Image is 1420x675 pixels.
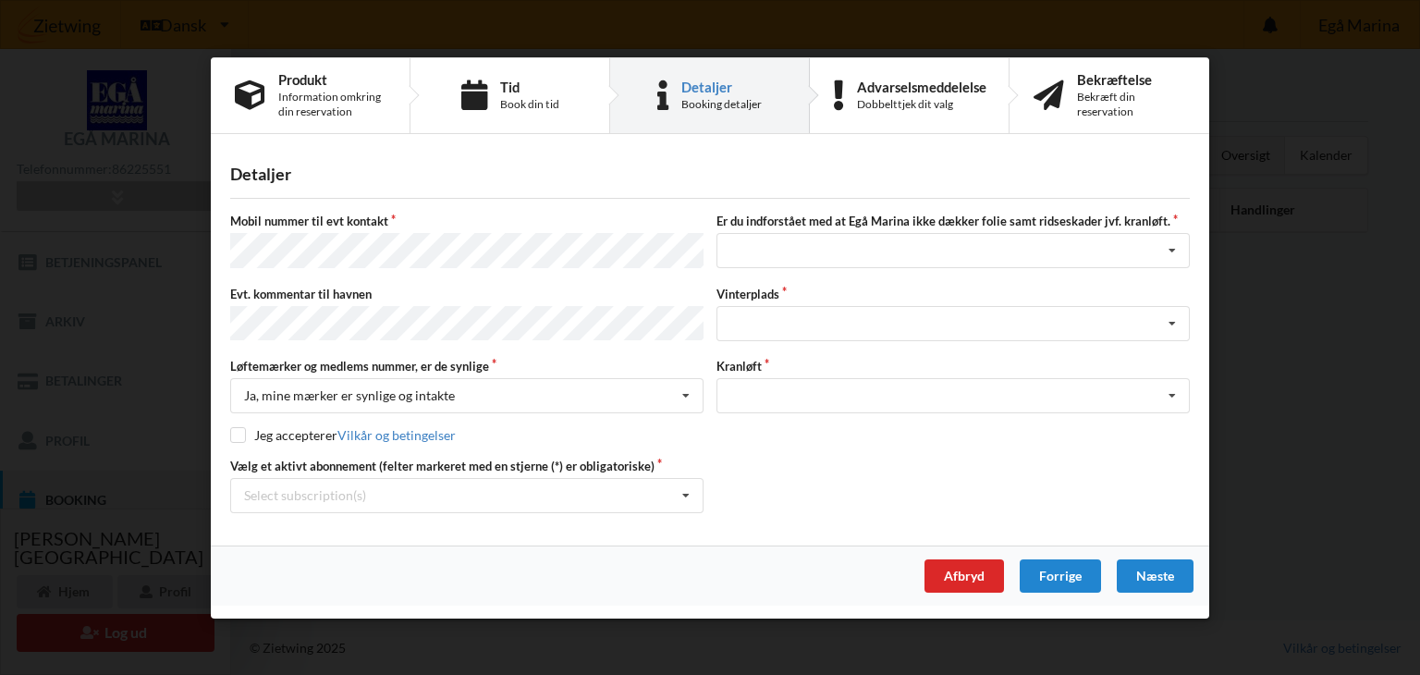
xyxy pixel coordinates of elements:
[716,213,1190,229] label: Er du indforstået med at Egå Marina ikke dækker folie samt ridseskader jvf. kranløft.
[244,389,455,402] div: Ja, mine mærker er synlige og intakte
[857,79,986,93] div: Advarselsmeddelelse
[230,213,704,229] label: Mobil nummer til evt kontakt
[1077,71,1185,86] div: Bekræftelse
[1117,559,1194,593] div: Næste
[230,457,704,473] label: Vælg et aktivt abonnement (felter markeret med en stjerne (*) er obligatoriske)
[500,96,559,111] div: Book din tid
[681,96,762,111] div: Booking detaljer
[716,358,1190,374] label: Kranløft
[500,79,559,93] div: Tid
[1077,89,1185,118] div: Bekræft din reservation
[230,285,704,301] label: Evt. kommentar til havnen
[716,285,1190,301] label: Vinterplads
[337,427,456,443] a: Vilkår og betingelser
[230,164,1190,185] div: Detaljer
[244,487,366,503] div: Select subscription(s)
[1020,559,1101,593] div: Forrige
[230,427,456,443] label: Jeg accepterer
[230,358,704,374] label: Løftemærker og medlems nummer, er de synlige
[924,559,1004,593] div: Afbryd
[278,89,386,118] div: Information omkring din reservation
[278,71,386,86] div: Produkt
[857,96,986,111] div: Dobbelttjek dit valg
[681,79,762,93] div: Detaljer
